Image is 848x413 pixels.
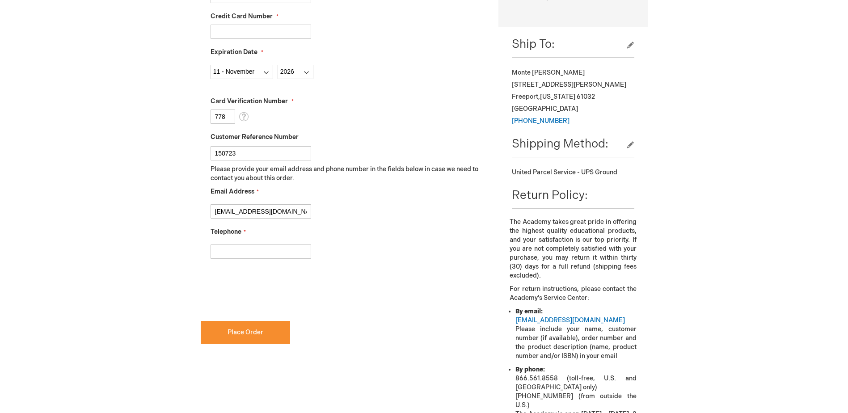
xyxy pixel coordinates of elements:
[211,48,257,56] span: Expiration Date
[515,307,636,361] li: Please include your name, customer number (if available), order number and the product descriptio...
[540,93,575,101] span: [US_STATE]
[211,228,241,236] span: Telephone
[211,13,273,20] span: Credit Card Number
[211,110,235,124] input: Card Verification Number
[512,67,634,127] div: Monte [PERSON_NAME] [STREET_ADDRESS][PERSON_NAME] Freeport , 61032 [GEOGRAPHIC_DATA]
[211,25,311,39] input: Credit Card Number
[515,308,543,315] strong: By email:
[201,321,290,344] button: Place Order
[515,316,625,324] a: [EMAIL_ADDRESS][DOMAIN_NAME]
[512,189,588,202] span: Return Policy:
[228,329,263,336] span: Place Order
[201,273,337,308] iframe: reCAPTCHA
[510,218,636,280] p: The Academy takes great pride in offering the highest quality educational products, and your sati...
[211,133,299,141] span: Customer Reference Number
[211,188,254,195] span: Email Address
[512,169,617,176] span: United Parcel Service - UPS Ground
[510,285,636,303] p: For return instructions, please contact the Academy’s Service Center:
[211,97,288,105] span: Card Verification Number
[512,38,555,51] span: Ship To:
[512,137,608,151] span: Shipping Method:
[512,117,570,125] a: [PHONE_NUMBER]
[515,366,545,373] strong: By phone:
[211,165,485,183] p: Please provide your email address and phone number in the fields below in case we need to contact...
